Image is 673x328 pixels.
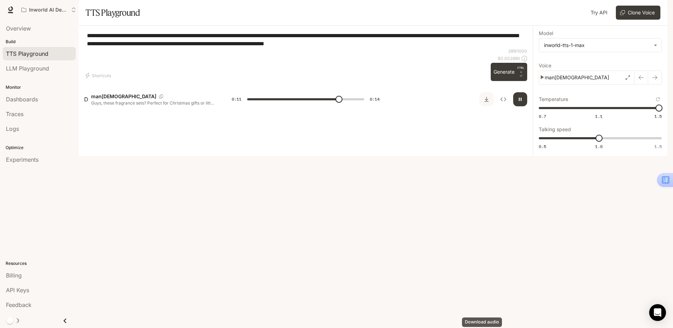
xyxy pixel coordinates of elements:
[498,55,520,61] p: $ 0.002890
[156,94,166,99] button: Copy Voice ID
[539,63,551,68] p: Voice
[517,66,524,78] p: ⏎
[649,304,666,321] div: Open Intercom Messenger
[539,113,546,119] span: 0.7
[595,143,603,149] span: 1.0
[508,48,527,54] p: 289 / 1000
[654,95,662,103] button: Reset to default
[86,6,140,20] h1: TTS Playground
[517,66,524,74] p: CTRL +
[539,39,661,52] div: inworld-tts-1-max
[29,7,68,13] p: Inworld AI Demos
[545,74,609,81] p: man[DEMOGRAPHIC_DATA]
[654,143,662,149] span: 1.5
[496,92,510,106] button: Inspect
[539,97,568,102] p: Temperature
[84,70,114,81] button: Shortcuts
[616,6,660,20] button: Clone Voice
[654,113,662,119] span: 1.5
[544,42,650,49] div: inworld-tts-1-max
[462,317,502,327] div: Download audio
[588,6,610,20] a: Try API
[480,92,494,106] button: Download audio
[595,113,603,119] span: 1.1
[18,3,79,17] button: Open workspace menu
[539,127,571,132] p: Talking speed
[539,143,546,149] span: 0.5
[491,63,527,81] button: GenerateCTRL +⏎
[539,31,553,36] p: Model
